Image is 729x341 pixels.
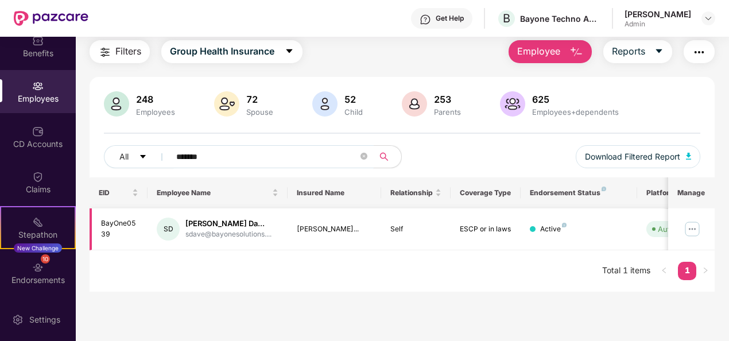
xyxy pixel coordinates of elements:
span: Filters [115,44,141,59]
div: 625 [530,94,621,105]
img: svg+xml;base64,PHN2ZyBpZD0iQ2xhaW0iIHhtbG5zPSJodHRwOi8vd3d3LnczLm9yZy8yMDAwL3N2ZyIgd2lkdGg9IjIwIi... [32,171,44,183]
button: left [655,262,673,280]
img: svg+xml;base64,PHN2ZyBpZD0iQmVuZWZpdHMiIHhtbG5zPSJodHRwOi8vd3d3LnczLm9yZy8yMDAwL3N2ZyIgd2lkdGg9Ij... [32,35,44,46]
img: svg+xml;base64,PHN2ZyBpZD0iQ0RfQWNjb3VudHMiIGRhdGEtbmFtZT0iQ0QgQWNjb3VudHMiIHhtbG5zPSJodHRwOi8vd3... [32,126,44,137]
span: Employee Name [157,188,270,197]
span: Group Health Insurance [170,44,274,59]
div: SD [157,218,180,241]
span: right [702,267,709,274]
li: Total 1 items [602,262,650,280]
th: EID [90,177,148,208]
span: caret-down [654,46,664,57]
img: New Pazcare Logo [14,11,88,26]
div: [PERSON_NAME]... [297,224,372,235]
div: 248 [134,94,177,105]
div: Active [540,224,567,235]
img: svg+xml;base64,PHN2ZyB4bWxucz0iaHR0cDovL3d3dy53My5vcmcvMjAwMC9zdmciIHhtbG5zOnhsaW5rPSJodHRwOi8vd3... [686,153,692,160]
div: Endorsement Status [530,188,628,197]
div: Spouse [244,107,276,117]
img: manageButton [683,220,701,238]
span: close-circle [360,153,367,160]
th: Manage [668,177,715,208]
div: Employees+dependents [530,107,621,117]
a: 1 [678,262,696,279]
span: left [661,267,668,274]
div: Child [342,107,365,117]
img: svg+xml;base64,PHN2ZyBpZD0iRW1wbG95ZWVzIiB4bWxucz0iaHR0cDovL3d3dy53My5vcmcvMjAwMC9zdmciIHdpZHRoPS... [32,80,44,92]
button: right [696,262,715,280]
div: Self [390,224,442,235]
span: Download Filtered Report [585,150,680,163]
button: Reportscaret-down [603,40,672,63]
span: Employee [517,44,560,59]
button: Download Filtered Report [576,145,701,168]
span: B [503,11,510,25]
button: Allcaret-down [104,145,174,168]
img: svg+xml;base64,PHN2ZyB4bWxucz0iaHR0cDovL3d3dy53My5vcmcvMjAwMC9zdmciIHhtbG5zOnhsaW5rPSJodHRwOi8vd3... [500,91,525,117]
div: Bayone Techno Advisors Private Limited [520,13,600,24]
div: Settings [26,314,64,325]
img: svg+xml;base64,PHN2ZyB4bWxucz0iaHR0cDovL3d3dy53My5vcmcvMjAwMC9zdmciIHhtbG5zOnhsaW5rPSJodHRwOi8vd3... [214,91,239,117]
div: Stepathon [1,229,75,241]
div: Admin [625,20,691,29]
img: svg+xml;base64,PHN2ZyB4bWxucz0iaHR0cDovL3d3dy53My5vcmcvMjAwMC9zdmciIHhtbG5zOnhsaW5rPSJodHRwOi8vd3... [402,91,427,117]
div: Auto Verified [658,223,704,235]
th: Relationship [381,177,451,208]
div: Platform Status [646,188,709,197]
img: svg+xml;base64,PHN2ZyB4bWxucz0iaHR0cDovL3d3dy53My5vcmcvMjAwMC9zdmciIHdpZHRoPSI4IiBoZWlnaHQ9IjgiIH... [562,223,567,227]
button: Employee [509,40,592,63]
span: caret-down [139,153,147,162]
img: svg+xml;base64,PHN2ZyB4bWxucz0iaHR0cDovL3d3dy53My5vcmcvMjAwMC9zdmciIHdpZHRoPSI4IiBoZWlnaHQ9IjgiIH... [602,187,606,191]
div: 253 [432,94,463,105]
img: svg+xml;base64,PHN2ZyB4bWxucz0iaHR0cDovL3d3dy53My5vcmcvMjAwMC9zdmciIHhtbG5zOnhsaW5rPSJodHRwOi8vd3... [569,45,583,59]
div: 10 [41,254,50,263]
div: ESCP or in laws [460,224,511,235]
img: svg+xml;base64,PHN2ZyB4bWxucz0iaHR0cDovL3d3dy53My5vcmcvMjAwMC9zdmciIHdpZHRoPSIyNCIgaGVpZ2h0PSIyNC... [692,45,706,59]
div: BayOne0539 [101,218,139,240]
span: Relationship [390,188,433,197]
img: svg+xml;base64,PHN2ZyB4bWxucz0iaHR0cDovL3d3dy53My5vcmcvMjAwMC9zdmciIHdpZHRoPSIyMSIgaGVpZ2h0PSIyMC... [32,216,44,228]
button: search [373,145,402,168]
div: [PERSON_NAME] [625,9,691,20]
li: Previous Page [655,262,673,280]
span: close-circle [360,152,367,162]
img: svg+xml;base64,PHN2ZyB4bWxucz0iaHR0cDovL3d3dy53My5vcmcvMjAwMC9zdmciIHhtbG5zOnhsaW5rPSJodHRwOi8vd3... [312,91,338,117]
div: 52 [342,94,365,105]
img: svg+xml;base64,PHN2ZyBpZD0iRHJvcGRvd24tMzJ4MzIiIHhtbG5zPSJodHRwOi8vd3d3LnczLm9yZy8yMDAwL3N2ZyIgd2... [704,14,713,23]
span: EID [99,188,130,197]
th: Coverage Type [451,177,521,208]
img: svg+xml;base64,PHN2ZyB4bWxucz0iaHR0cDovL3d3dy53My5vcmcvMjAwMC9zdmciIHhtbG5zOnhsaW5rPSJodHRwOi8vd3... [104,91,129,117]
img: svg+xml;base64,PHN2ZyB4bWxucz0iaHR0cDovL3d3dy53My5vcmcvMjAwMC9zdmciIHdpZHRoPSIyNCIgaGVpZ2h0PSIyNC... [98,45,112,59]
div: Get Help [436,14,464,23]
div: sdave@bayonesolutions.... [185,229,272,240]
button: Group Health Insurancecaret-down [161,40,303,63]
img: svg+xml;base64,PHN2ZyBpZD0iSGVscC0zMngzMiIgeG1sbnM9Imh0dHA6Ly93d3cudzMub3JnLzIwMDAvc3ZnIiB3aWR0aD... [420,14,431,25]
div: 72 [244,94,276,105]
th: Employee Name [148,177,288,208]
button: Filters [90,40,150,63]
span: search [373,152,395,161]
div: [PERSON_NAME] Da... [185,218,272,229]
span: Reports [612,44,645,59]
span: caret-down [285,46,294,57]
div: Parents [432,107,463,117]
div: Employees [134,107,177,117]
li: Next Page [696,262,715,280]
li: 1 [678,262,696,280]
span: All [119,150,129,163]
img: svg+xml;base64,PHN2ZyBpZD0iRW5kb3JzZW1lbnRzIiB4bWxucz0iaHR0cDovL3d3dy53My5vcmcvMjAwMC9zdmciIHdpZH... [32,262,44,273]
th: Insured Name [288,177,381,208]
div: New Challenge [14,243,62,253]
img: svg+xml;base64,PHN2ZyBpZD0iU2V0dGluZy0yMHgyMCIgeG1sbnM9Imh0dHA6Ly93d3cudzMub3JnLzIwMDAvc3ZnIiB3aW... [12,314,24,325]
